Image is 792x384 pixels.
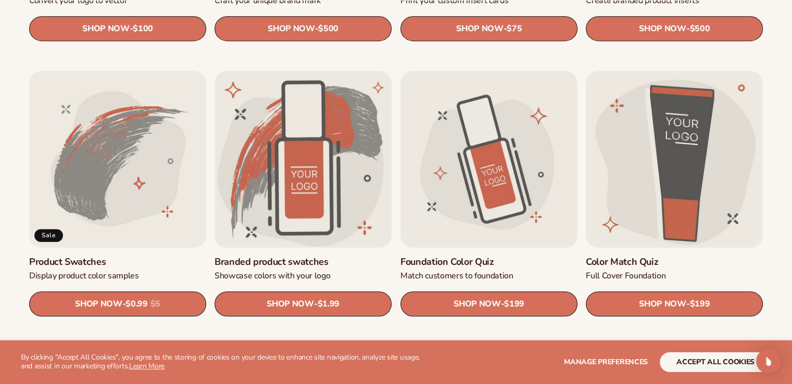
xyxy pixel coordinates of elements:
[639,299,686,309] span: SHOP NOW
[215,256,392,268] a: Branded product swatches
[689,299,710,309] span: $199
[689,24,710,34] span: $500
[129,361,165,371] a: Learn More
[21,353,432,371] p: By clicking "Accept All Cookies", you agree to the storing of cookies on your device to enhance s...
[504,299,524,309] span: $199
[29,256,206,268] a: Product Swatches
[215,291,392,316] a: SHOP NOW- $1.99
[400,291,577,316] a: SHOP NOW- $199
[133,24,153,34] span: $100
[75,299,122,309] span: SHOP NOW
[660,352,771,372] button: accept all cookies
[756,349,781,374] div: Open Intercom Messenger
[564,357,648,367] span: Manage preferences
[267,299,314,309] span: SHOP NOW
[586,17,763,42] a: SHOP NOW- $500
[507,24,522,34] span: $75
[150,299,160,309] s: $5
[268,24,315,34] span: SHOP NOW
[125,299,147,309] span: $0.99
[454,299,500,309] span: SHOP NOW
[29,291,206,316] a: SHOP NOW- $0.99 $5
[400,17,577,42] a: SHOP NOW- $75
[456,24,503,34] span: SHOP NOW
[564,352,648,372] button: Manage preferences
[82,24,129,34] span: SHOP NOW
[586,291,763,316] a: SHOP NOW- $199
[215,17,392,42] a: SHOP NOW- $500
[29,17,206,42] a: SHOP NOW- $100
[318,299,340,309] span: $1.99
[586,256,763,268] a: Color Match Quiz
[319,24,339,34] span: $500
[400,256,577,268] a: Foundation Color Quiz
[639,24,686,34] span: SHOP NOW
